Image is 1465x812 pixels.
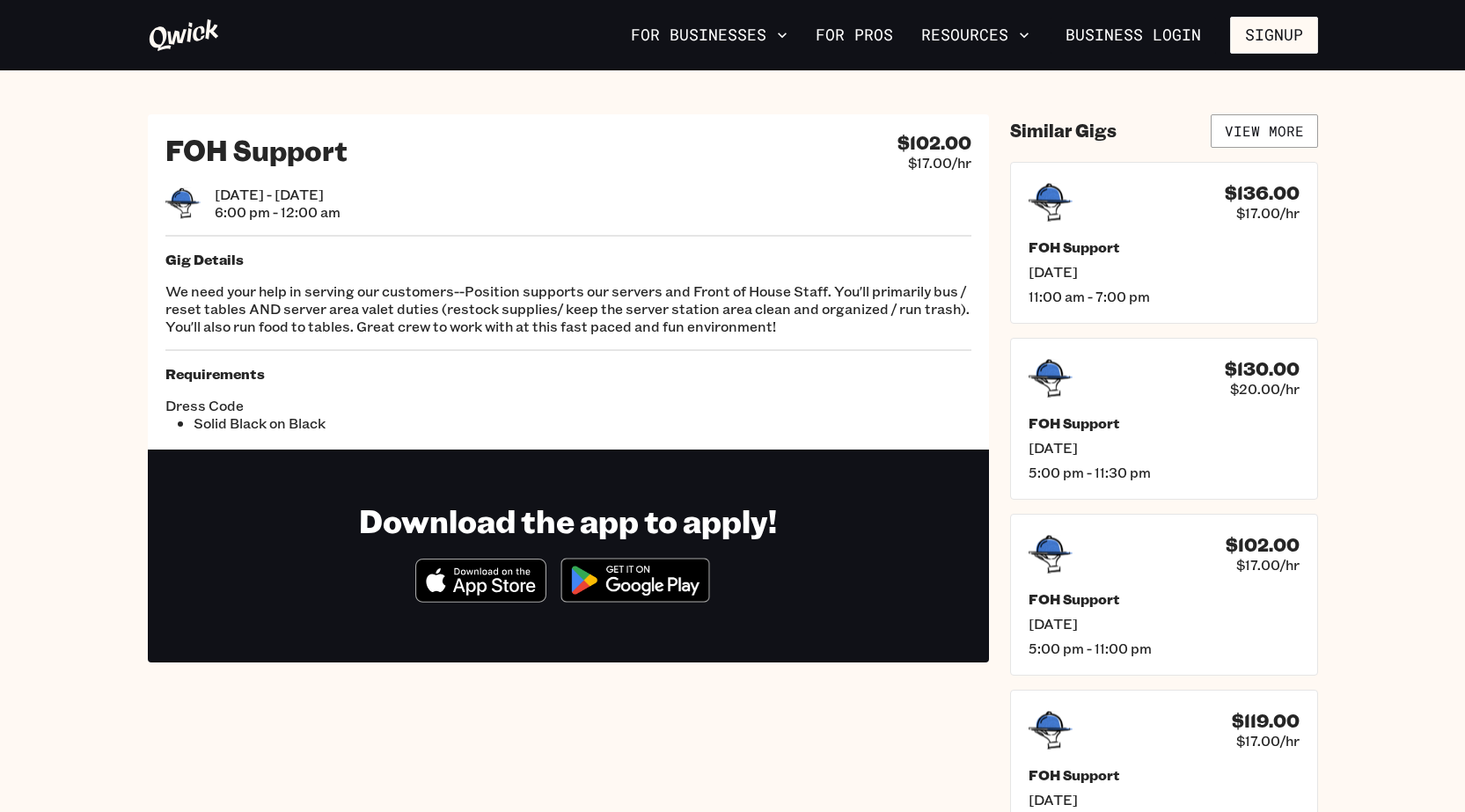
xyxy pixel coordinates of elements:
[1211,114,1318,148] a: View More
[215,186,341,203] span: [DATE] - [DATE]
[359,501,777,540] h1: Download the app to apply!
[1029,640,1300,657] span: 5:00 pm - 11:00 pm
[550,547,721,613] img: Get it on Google Play
[165,132,348,167] h2: FOH Support
[1226,534,1300,556] h4: $102.00
[1225,182,1300,204] h4: $136.00
[1029,791,1300,808] span: [DATE]
[1029,439,1300,457] span: [DATE]
[1236,556,1300,574] span: $17.00/hr
[165,397,568,414] span: Dress Code
[1029,288,1300,305] span: 11:00 am - 7:00 pm
[1230,17,1318,54] button: Signup
[194,414,568,432] li: Solid Black on Black
[809,20,900,50] a: For Pros
[165,251,971,268] h5: Gig Details
[1010,514,1318,676] a: $102.00$17.00/hrFOH Support[DATE]5:00 pm - 11:00 pm
[215,203,341,221] span: 6:00 pm - 12:00 am
[908,154,971,172] span: $17.00/hr
[1029,263,1300,281] span: [DATE]
[1230,380,1300,398] span: $20.00/hr
[1010,338,1318,500] a: $130.00$20.00/hrFOH Support[DATE]5:00 pm - 11:30 pm
[165,282,971,335] p: We need your help in serving our customers--Position supports our servers and Front of House Staf...
[1010,120,1117,142] h4: Similar Gigs
[1029,590,1300,608] h5: FOH Support
[165,365,971,383] h5: Requirements
[1029,464,1300,481] span: 5:00 pm - 11:30 pm
[914,20,1036,50] button: Resources
[1051,17,1216,54] a: Business Login
[1236,732,1300,750] span: $17.00/hr
[1225,358,1300,380] h4: $130.00
[1232,710,1300,732] h4: $119.00
[1236,204,1300,222] span: $17.00/hr
[624,20,795,50] button: For Businesses
[1010,162,1318,324] a: $136.00$17.00/hrFOH Support[DATE]11:00 am - 7:00 pm
[1029,766,1300,784] h5: FOH Support
[415,588,547,606] a: Download on the App Store
[897,132,971,154] h4: $102.00
[1029,414,1300,432] h5: FOH Support
[1029,615,1300,633] span: [DATE]
[1029,238,1300,256] h5: FOH Support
